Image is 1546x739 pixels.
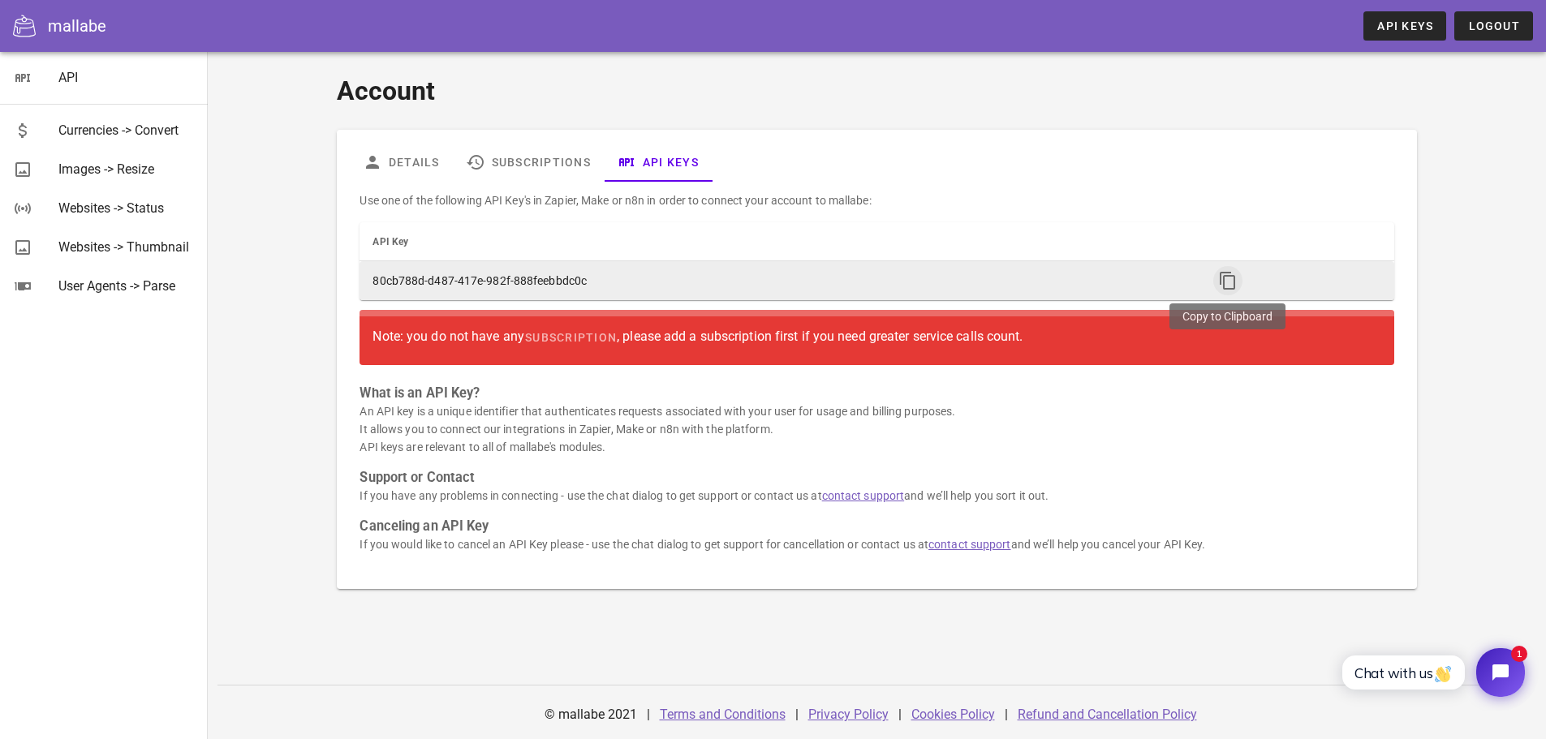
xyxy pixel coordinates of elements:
[911,707,995,722] a: Cookies Policy
[373,323,1380,352] div: Note: you do not have any , please add a subscription first if you need greater service calls count.
[928,538,1011,551] a: contact support
[1324,634,1539,711] iframe: Tidio Chat
[360,261,1200,300] td: 80cb788d-d487-417e-982f-888feebbdc0c
[360,469,1393,487] h3: Support or Contact
[58,278,195,294] div: User Agents -> Parse
[360,222,1200,261] th: API Key: Not sorted. Activate to sort ascending.
[660,707,786,722] a: Terms and Conditions
[1018,707,1197,722] a: Refund and Cancellation Policy
[822,489,905,502] a: contact support
[604,143,712,182] a: API Keys
[373,236,408,247] span: API Key
[535,695,647,734] div: © mallabe 2021
[898,695,902,734] div: |
[1376,19,1433,32] span: API Keys
[795,695,799,734] div: |
[360,385,1393,402] h3: What is an API Key?
[524,331,617,344] span: subscription
[453,143,604,182] a: Subscriptions
[524,323,617,352] a: subscription
[360,535,1393,553] p: If you would like to cancel an API Key please - use the chat dialog to get support for cancellati...
[1363,11,1446,41] a: API Keys
[360,402,1393,456] p: An API key is a unique identifier that authenticates requests associated with your user for usage...
[58,122,195,138] div: Currencies -> Convert
[808,707,889,722] a: Privacy Policy
[58,70,195,85] div: API
[1467,19,1520,32] span: Logout
[350,143,453,182] a: Details
[360,191,1393,209] p: Use one of the following API Key's in Zapier, Make or n8n in order to connect your account to mal...
[1454,11,1533,41] button: Logout
[337,71,1416,110] h1: Account
[1005,695,1008,734] div: |
[58,239,195,255] div: Websites -> Thumbnail
[360,487,1393,505] p: If you have any problems in connecting - use the chat dialog to get support or contact us at and ...
[360,518,1393,535] h3: Canceling an API Key
[647,695,650,734] div: |
[48,14,106,38] div: mallabe
[58,200,195,216] div: Websites -> Status
[58,161,195,177] div: Images -> Resize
